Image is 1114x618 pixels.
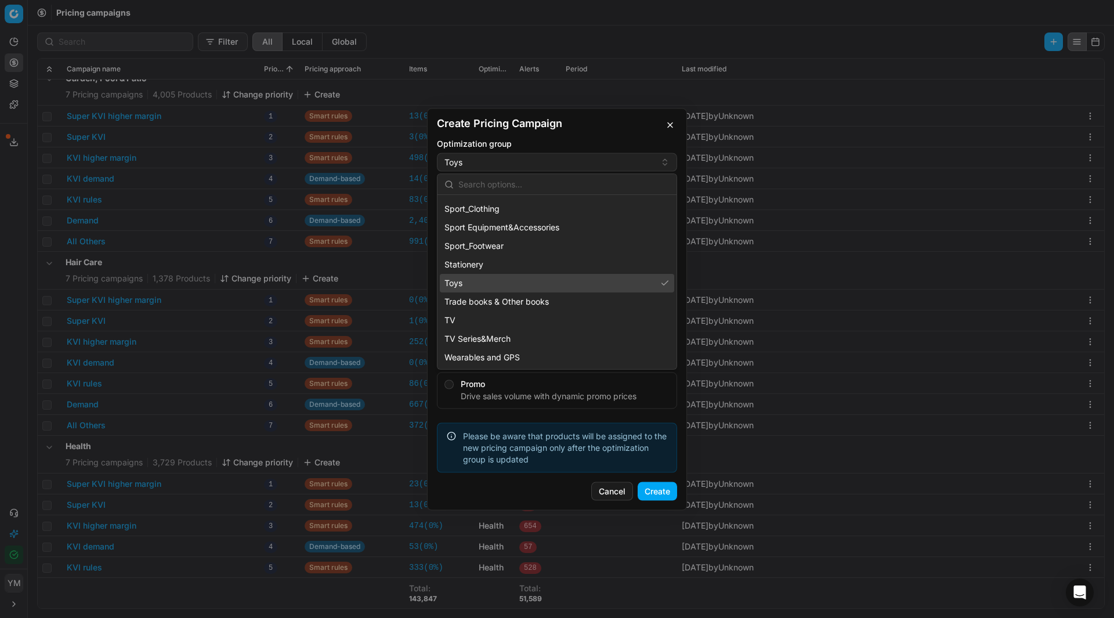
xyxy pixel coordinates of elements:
[440,274,674,292] div: Toys
[638,482,677,500] button: Create
[437,138,677,149] label: Optimization group
[463,430,667,465] div: Please be aware that products will be assigned to the new pricing campaign only after the optimiz...
[440,292,674,311] div: Trade books & Other books
[440,311,674,330] div: TV
[440,348,674,367] div: Wearables and GPS
[440,255,674,274] div: Stationery
[444,380,454,389] button: PromoDrive sales volume with dynamic promo prices
[440,330,674,348] div: TV Series&Merch
[461,380,641,388] div: Promo
[591,482,633,500] button: Cancel
[440,218,674,237] div: Sport Equipment&Accessories
[444,156,656,168] div: Toys
[437,118,677,128] h2: Create Pricing Campaign
[440,237,674,255] div: Sport_Footwear
[440,200,674,218] div: Sport_Clothing
[458,173,670,196] input: Search options...
[437,195,677,369] div: Suggestions
[461,390,641,401] div: Drive sales volume with dynamic promo prices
